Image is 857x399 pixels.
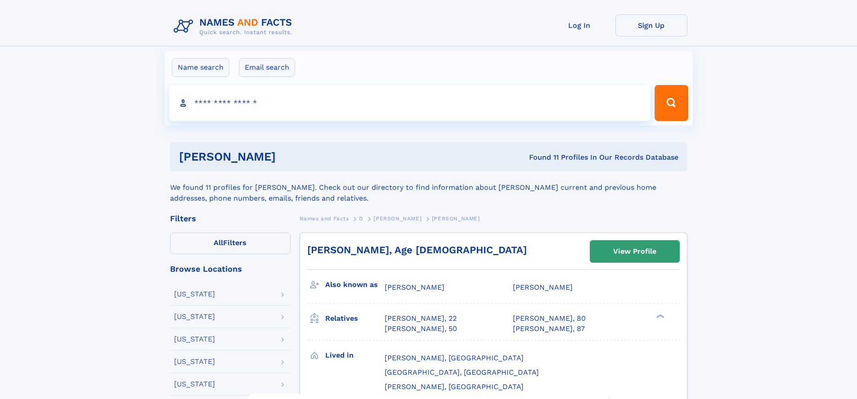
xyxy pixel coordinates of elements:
[385,314,457,323] a: [PERSON_NAME], 22
[385,283,444,291] span: [PERSON_NAME]
[359,215,363,222] span: D
[172,58,229,77] label: Name search
[307,244,527,256] a: [PERSON_NAME], Age [DEMOGRAPHIC_DATA]
[239,58,295,77] label: Email search
[385,368,539,377] span: [GEOGRAPHIC_DATA], [GEOGRAPHIC_DATA]
[615,14,687,36] a: Sign Up
[402,152,678,162] div: Found 11 Profiles In Our Records Database
[513,283,573,291] span: [PERSON_NAME]
[174,291,215,298] div: [US_STATE]
[170,171,687,204] div: We found 11 profiles for [PERSON_NAME]. Check out our directory to find information about [PERSON...
[214,238,223,247] span: All
[179,151,403,162] h1: [PERSON_NAME]
[385,382,524,391] span: [PERSON_NAME], [GEOGRAPHIC_DATA]
[373,215,422,222] span: [PERSON_NAME]
[359,213,363,224] a: D
[170,215,291,223] div: Filters
[613,241,656,262] div: View Profile
[174,381,215,388] div: [US_STATE]
[432,215,480,222] span: [PERSON_NAME]
[300,213,349,224] a: Names and Facts
[170,233,291,254] label: Filters
[169,85,651,121] input: search input
[654,314,665,319] div: ❯
[174,336,215,343] div: [US_STATE]
[513,324,585,334] a: [PERSON_NAME], 87
[170,14,300,39] img: Logo Names and Facts
[325,277,385,292] h3: Also known as
[325,311,385,326] h3: Relatives
[174,358,215,365] div: [US_STATE]
[590,241,679,262] a: View Profile
[325,348,385,363] h3: Lived in
[373,213,422,224] a: [PERSON_NAME]
[513,314,586,323] a: [PERSON_NAME], 80
[385,324,457,334] a: [PERSON_NAME], 50
[385,354,524,362] span: [PERSON_NAME], [GEOGRAPHIC_DATA]
[543,14,615,36] a: Log In
[170,265,291,273] div: Browse Locations
[174,313,215,320] div: [US_STATE]
[655,85,688,121] button: Search Button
